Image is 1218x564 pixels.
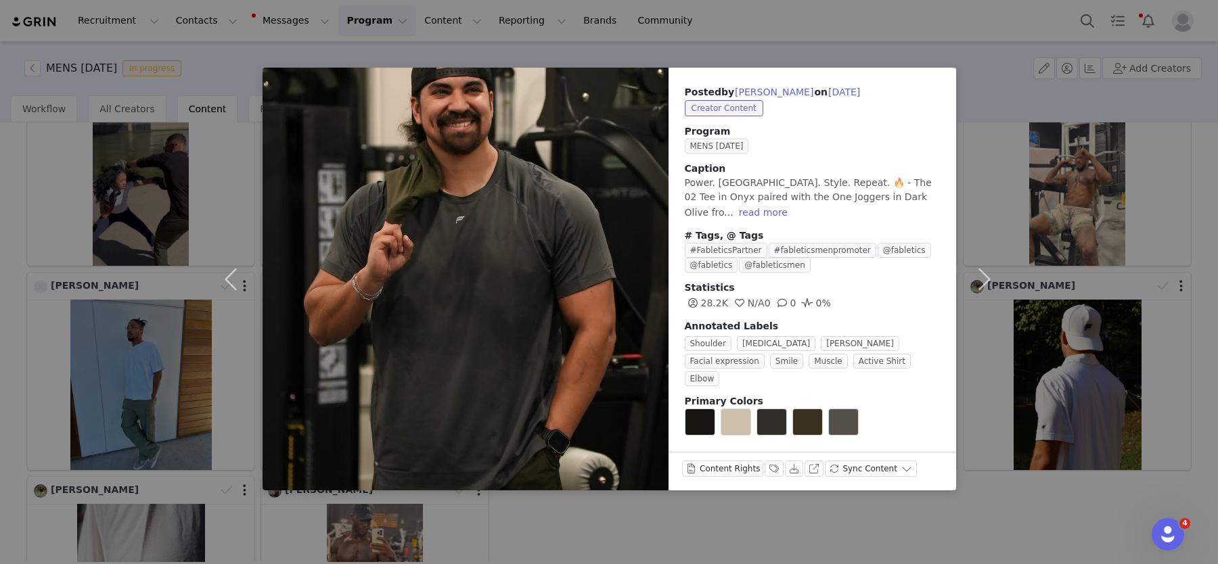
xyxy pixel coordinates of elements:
span: @fabletics [878,243,931,258]
span: 28.2K [685,298,728,308]
button: [DATE] [828,84,861,100]
a: MENS [DATE] [685,140,754,151]
button: read more [734,204,793,220]
span: Statistics [685,282,735,293]
span: Program [685,124,940,139]
span: #fableticsmenpromoter [769,243,876,258]
span: Elbow [685,371,720,386]
span: Shoulder [685,336,731,351]
span: # Tags, @ Tags [685,230,764,241]
span: Smile [770,354,803,369]
span: @fabletics [685,258,738,273]
span: Caption [685,163,726,174]
span: [PERSON_NAME] [821,336,899,351]
span: Active Shirt [853,354,911,369]
iframe: Intercom live chat [1152,518,1184,550]
span: 0% [799,298,830,308]
span: Posted on [685,87,861,97]
span: Power. [GEOGRAPHIC_DATA]. Style. Repeat. 🔥 - The 02 Tee in Onyx paired with the One Joggers in Da... [685,177,932,218]
span: Muscle [809,354,848,369]
span: Facial expression [685,354,765,369]
button: Sync Content [825,461,917,477]
span: @fableticsmen [739,258,810,273]
span: 4 [1179,518,1190,529]
span: 0 [774,298,796,308]
button: Content Rights [682,461,764,477]
span: Annotated Labels [685,321,779,331]
span: MENS [DATE] [685,139,749,154]
span: 0 [731,298,771,308]
span: by [721,87,814,97]
button: [PERSON_NAME] [734,84,814,100]
span: Primary Colors [685,396,763,406]
span: [MEDICAL_DATA] [737,336,815,351]
span: #FableticsPartner [685,243,767,258]
span: N/A [731,298,765,308]
span: Creator Content [685,100,763,116]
